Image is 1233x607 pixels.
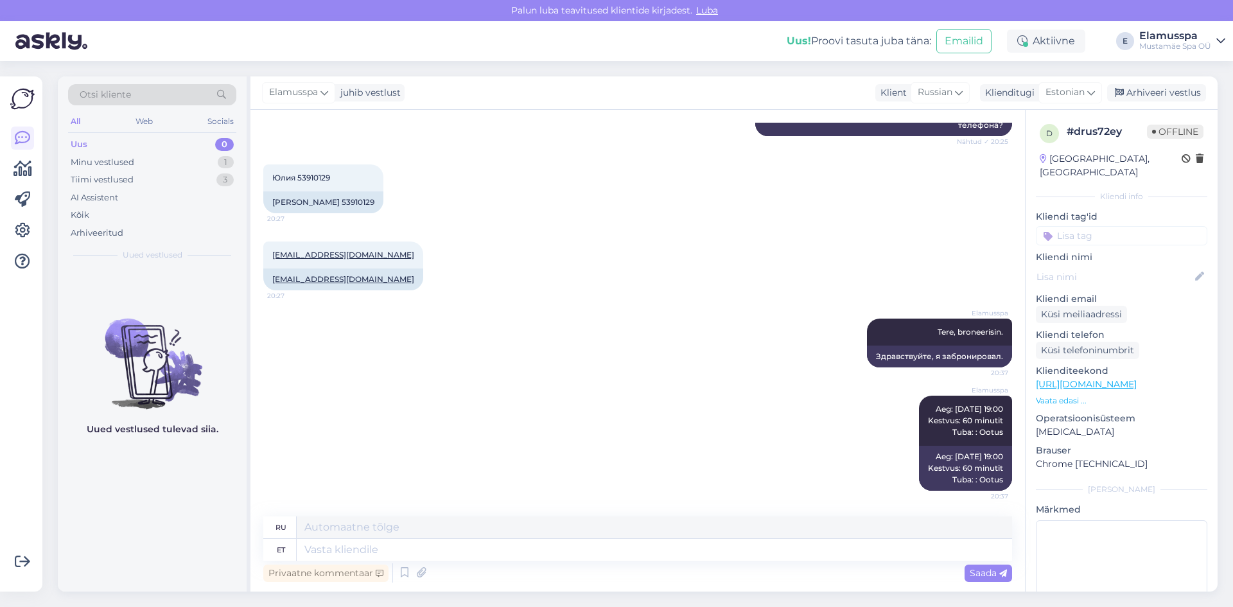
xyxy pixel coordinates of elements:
[87,423,218,436] p: Uued vestlused tulevad siia.
[272,173,330,182] span: Юлия 53910129
[123,249,182,261] span: Uued vestlused
[787,35,811,47] b: Uus!
[960,385,1008,395] span: Elamusspa
[918,85,952,100] span: Russian
[960,368,1008,378] span: 20:37
[68,113,83,130] div: All
[267,214,315,224] span: 20:27
[272,274,414,284] a: [EMAIL_ADDRESS][DOMAIN_NAME]
[692,4,722,16] span: Luba
[1036,444,1207,457] p: Brauser
[263,191,383,213] div: [PERSON_NAME] 53910129
[867,346,1012,367] div: Здравствуйте, я забронировал.
[272,250,414,260] a: [EMAIL_ADDRESS][DOMAIN_NAME]
[10,87,35,111] img: Askly Logo
[1045,85,1085,100] span: Estonian
[71,173,134,186] div: Tiimi vestlused
[71,227,123,240] div: Arhiveeritud
[1036,270,1193,284] input: Lisa nimi
[1147,125,1203,139] span: Offline
[957,137,1008,146] span: Nähtud ✓ 20:25
[1036,425,1207,439] p: [MEDICAL_DATA]
[1036,364,1207,378] p: Klienditeekond
[1107,84,1206,101] div: Arhiveeri vestlus
[1036,251,1207,264] p: Kliendi nimi
[275,516,286,538] div: ru
[1046,128,1053,138] span: d
[980,86,1035,100] div: Klienditugi
[1036,503,1207,516] p: Märkmed
[928,404,1003,437] span: Aeg: [DATE] 19:00 Kestvus: 60 minutit Tuba: : Ootus
[1036,484,1207,495] div: [PERSON_NAME]
[1036,191,1207,202] div: Kliendi info
[1139,31,1225,51] a: ElamusspaMustamäe Spa OÜ
[1036,328,1207,342] p: Kliendi telefon
[335,86,401,100] div: juhib vestlust
[1007,30,1085,53] div: Aktiivne
[269,85,318,100] span: Elamusspa
[1036,342,1139,359] div: Küsi telefoninumbrit
[80,88,131,101] span: Otsi kliente
[71,156,134,169] div: Minu vestlused
[1139,41,1211,51] div: Mustamäe Spa OÜ
[215,138,234,151] div: 0
[71,191,118,204] div: AI Assistent
[267,291,315,301] span: 20:27
[216,173,234,186] div: 3
[875,86,907,100] div: Klient
[970,567,1007,579] span: Saada
[1067,124,1147,139] div: # drus72ey
[71,209,89,222] div: Kõik
[1116,32,1134,50] div: E
[1036,378,1137,390] a: [URL][DOMAIN_NAME]
[218,156,234,169] div: 1
[1036,226,1207,245] input: Lisa tag
[1036,292,1207,306] p: Kliendi email
[263,565,389,582] div: Privaatne kommentaar
[936,29,992,53] button: Emailid
[960,308,1008,318] span: Elamusspa
[938,327,1003,337] span: Tere, broneerisin.
[133,113,155,130] div: Web
[1036,457,1207,471] p: Chrome [TECHNICAL_ID]
[1036,210,1207,224] p: Kliendi tag'id
[1036,395,1207,407] p: Vaata edasi ...
[1139,31,1211,41] div: Elamusspa
[205,113,236,130] div: Socials
[71,138,87,151] div: Uus
[58,295,247,411] img: No chats
[919,446,1012,491] div: Aeg: [DATE] 19:00 Kestvus: 60 minutit Tuba: : Ootus
[1040,152,1182,179] div: [GEOGRAPHIC_DATA], [GEOGRAPHIC_DATA]
[1036,306,1127,323] div: Küsi meiliaadressi
[960,491,1008,501] span: 20:37
[787,33,931,49] div: Proovi tasuta juba täna:
[1036,412,1207,425] p: Operatsioonisüsteem
[277,539,285,561] div: et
